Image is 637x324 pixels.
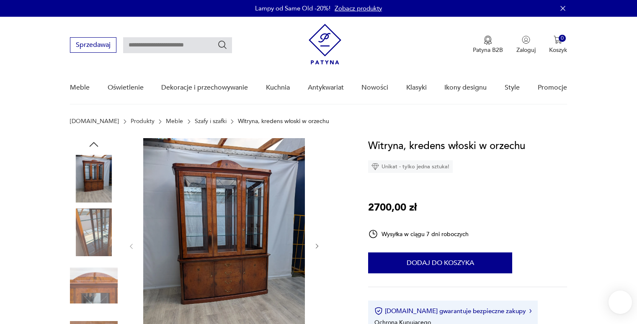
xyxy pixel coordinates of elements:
a: Oświetlenie [108,72,144,104]
a: Meble [166,118,183,125]
img: Ikona diamentu [371,163,379,170]
button: [DOMAIN_NAME] gwarantuje bezpieczne zakupy [374,307,531,315]
img: Ikona koszyka [554,36,562,44]
a: Meble [70,72,90,104]
img: Zdjęcie produktu Witryna, kredens włoski w orzechu [70,208,118,256]
img: Patyna - sklep z meblami i dekoracjami vintage [309,24,341,64]
a: Klasyki [406,72,427,104]
img: Ikona strzałki w prawo [529,309,532,313]
p: Lampy od Same Old -20%! [255,4,330,13]
iframe: Smartsupp widget button [609,291,632,314]
img: Zdjęcie produktu Witryna, kredens włoski w orzechu [70,262,118,309]
p: Koszyk [549,46,567,54]
p: Patyna B2B [473,46,503,54]
div: 0 [559,35,566,42]
img: Ikona medalu [484,36,492,45]
h1: Witryna, kredens włoski w orzechu [368,138,525,154]
a: Produkty [131,118,155,125]
p: Zaloguj [516,46,536,54]
button: Zaloguj [516,36,536,54]
button: 0Koszyk [549,36,567,54]
a: Ikony designu [444,72,487,104]
a: Sprzedawaj [70,43,116,49]
button: Patyna B2B [473,36,503,54]
a: Antykwariat [308,72,344,104]
button: Dodaj do koszyka [368,252,512,273]
button: Sprzedawaj [70,37,116,53]
a: Dekoracje i przechowywanie [161,72,248,104]
img: Zdjęcie produktu Witryna, kredens włoski w orzechu [70,155,118,203]
a: Nowości [361,72,388,104]
a: Zobacz produkty [335,4,382,13]
a: Style [505,72,520,104]
button: Szukaj [217,40,227,50]
p: 2700,00 zł [368,200,417,216]
a: Kuchnia [266,72,290,104]
img: Ikona certyfikatu [374,307,383,315]
a: Promocje [538,72,567,104]
img: Ikonka użytkownika [522,36,530,44]
div: Unikat - tylko jedna sztuka! [368,160,453,173]
a: Ikona medaluPatyna B2B [473,36,503,54]
a: [DOMAIN_NAME] [70,118,119,125]
a: Szafy i szafki [195,118,227,125]
div: Wysyłka w ciągu 7 dni roboczych [368,229,469,239]
p: Witryna, kredens włoski w orzechu [238,118,329,125]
